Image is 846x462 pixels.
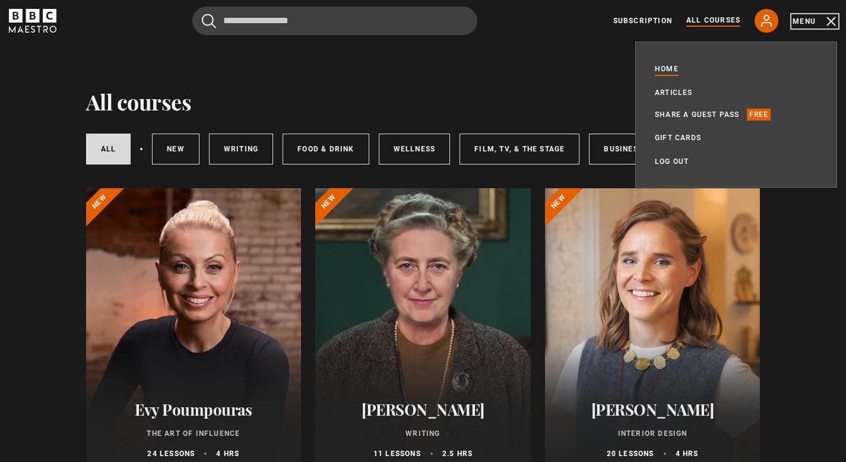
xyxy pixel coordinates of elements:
p: Free [747,109,771,121]
a: Gift Cards [655,132,701,144]
p: 4 hrs [676,448,699,459]
p: Interior Design [559,428,746,439]
a: New [152,134,199,164]
p: 4 hrs [216,448,239,459]
input: Search [192,7,477,35]
a: Home [655,63,679,75]
a: Share a guest pass [655,109,740,121]
a: Subscription [613,15,672,26]
h2: Evy Poumpouras [100,400,287,419]
p: 2.5 hrs [442,448,473,459]
button: Submit the search query [202,14,216,29]
a: Log out [655,156,689,167]
h2: [PERSON_NAME] [559,400,746,419]
a: Food & Drink [283,134,369,164]
button: Toggle navigation [793,15,837,27]
h2: [PERSON_NAME] [329,400,517,419]
a: Writing [209,134,273,164]
a: Business [589,134,658,164]
p: 20 lessons [607,448,654,459]
p: 11 lessons [373,448,421,459]
p: 24 lessons [147,448,195,459]
a: All Courses [686,15,740,27]
a: Film, TV, & The Stage [460,134,579,164]
svg: BBC Maestro [9,9,56,33]
a: Wellness [379,134,451,164]
p: The Art of Influence [100,428,287,439]
a: Articles [655,87,693,99]
p: Writing [329,428,517,439]
a: All [86,134,131,164]
h1: All courses [86,89,192,114]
